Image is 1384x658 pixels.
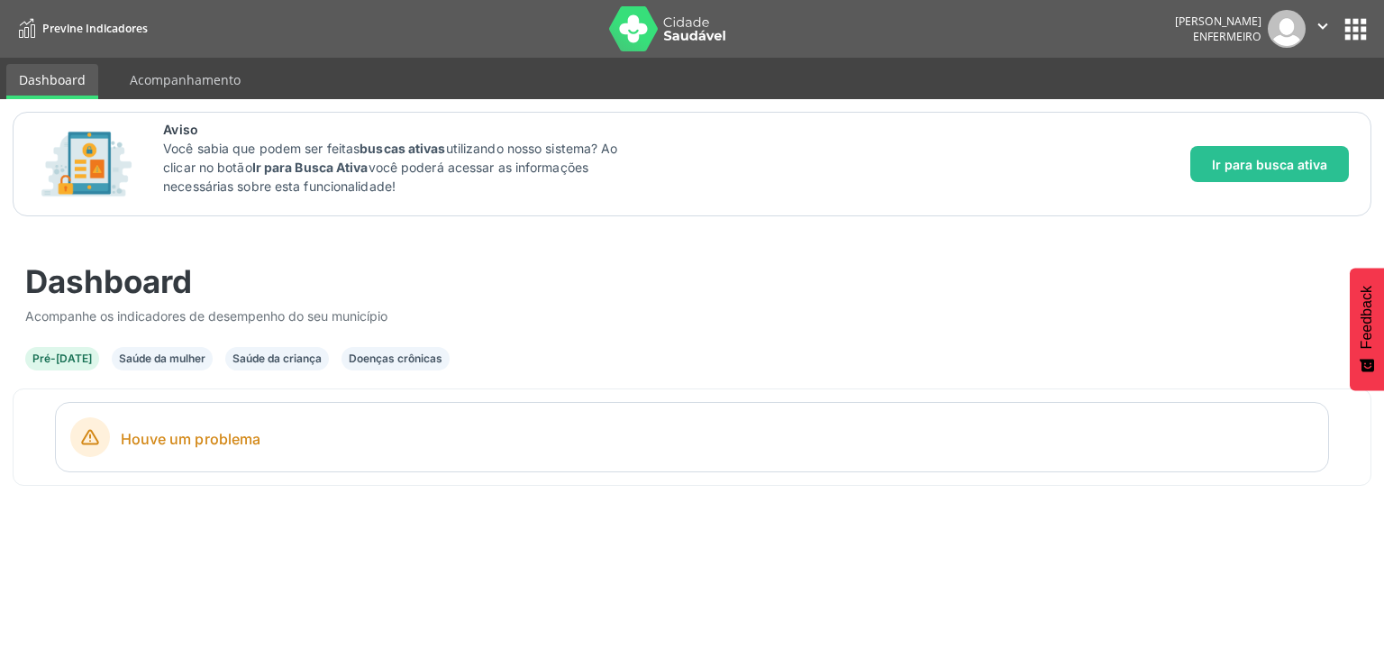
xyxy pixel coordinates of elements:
div: Doenças crônicas [349,351,442,367]
strong: Ir para Busca Ativa [252,160,369,175]
span: Aviso [163,120,640,139]
button:  [1306,10,1340,48]
a: Acompanhamento [117,64,253,96]
div: [PERSON_NAME] [1175,14,1261,29]
span: Feedback [1359,286,1375,349]
img: img [1268,10,1306,48]
p: Você sabia que podem ser feitas utilizando nosso sistema? Ao clicar no botão você poderá acessar ... [163,139,640,196]
i:  [1313,16,1333,36]
img: Imagem de CalloutCard [35,123,138,205]
a: Dashboard [6,64,98,99]
button: Feedback - Mostrar pesquisa [1350,268,1384,390]
button: apps [1340,14,1371,45]
div: Dashboard [25,262,1359,300]
a: Previne Indicadores [13,14,148,43]
button: Ir para busca ativa [1190,146,1349,182]
div: Saúde da mulher [119,351,205,367]
div: Acompanhe os indicadores de desempenho do seu município [25,306,1359,325]
strong: buscas ativas [360,141,445,156]
span: Enfermeiro [1193,29,1261,44]
div: Pré-[DATE] [32,351,92,367]
span: Previne Indicadores [42,21,148,36]
div: Saúde da criança [232,351,322,367]
span: Ir para busca ativa [1212,155,1327,174]
span: Houve um problema [121,428,1314,450]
